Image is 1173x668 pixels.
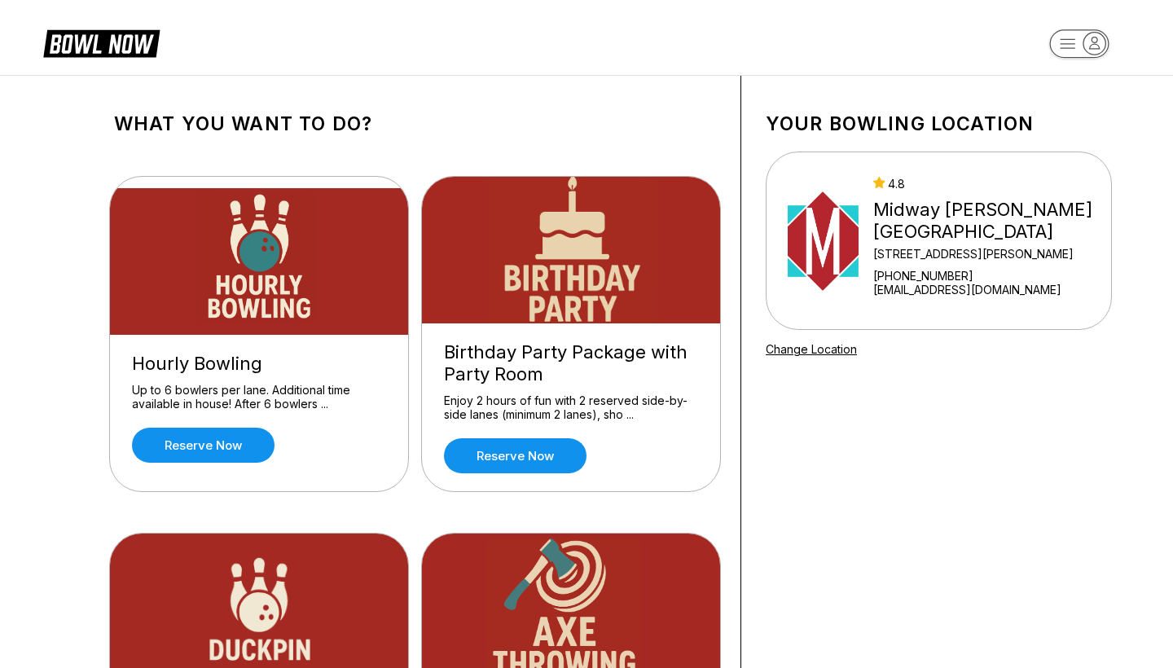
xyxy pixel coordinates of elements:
[766,342,857,356] a: Change Location
[766,112,1112,135] h1: Your bowling location
[132,428,275,463] a: Reserve now
[114,112,716,135] h1: What you want to do?
[873,247,1105,261] div: [STREET_ADDRESS][PERSON_NAME]
[873,269,1105,283] div: [PHONE_NUMBER]
[444,341,698,385] div: Birthday Party Package with Party Room
[132,353,386,375] div: Hourly Bowling
[444,438,586,473] a: Reserve now
[110,188,410,335] img: Hourly Bowling
[873,177,1105,191] div: 4.8
[132,383,386,411] div: Up to 6 bowlers per lane. Additional time available in house! After 6 bowlers ...
[422,177,722,323] img: Birthday Party Package with Party Room
[873,283,1105,297] a: [EMAIL_ADDRESS][DOMAIN_NAME]
[873,199,1105,243] div: Midway [PERSON_NAME][GEOGRAPHIC_DATA]
[444,393,698,422] div: Enjoy 2 hours of fun with 2 reserved side-by-side lanes (minimum 2 lanes), sho ...
[788,180,859,302] img: Midway Bowling - Carlisle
